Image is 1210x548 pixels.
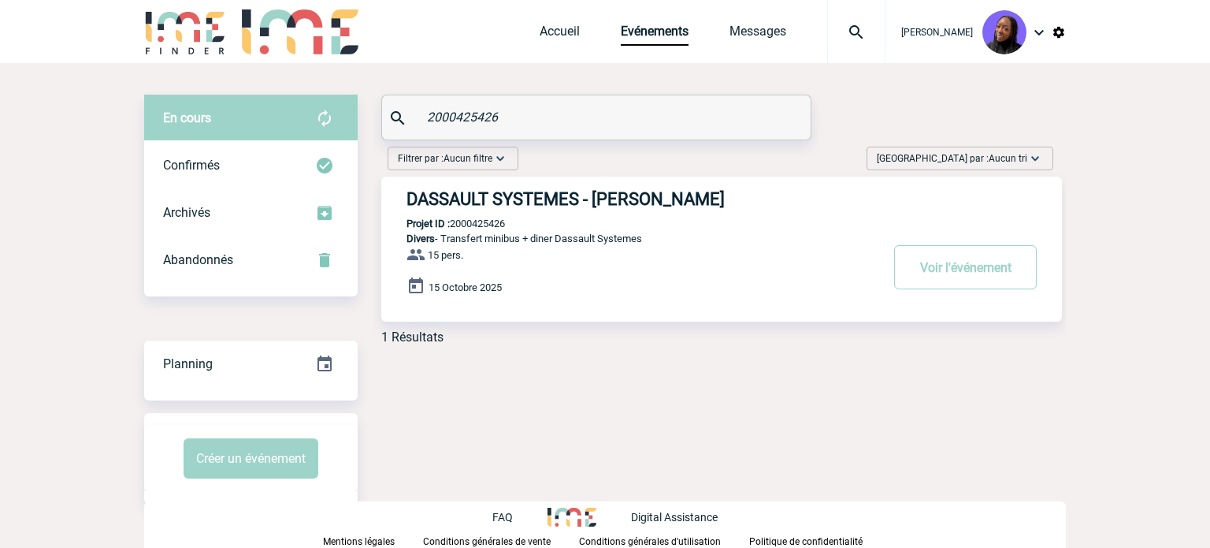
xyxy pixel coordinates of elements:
[381,233,879,244] p: - Transfert minibus + diner Dassault Systemes
[406,218,450,229] b: Projet ID :
[749,536,863,547] p: Politique de confidentialité
[894,245,1037,289] button: Voir l'événement
[429,281,502,293] span: 15 Octobre 2025
[621,24,689,46] a: Evénements
[381,189,1062,209] a: DASSAULT SYSTEMES - [PERSON_NAME]
[423,533,579,548] a: Conditions générales de vente
[749,533,888,548] a: Politique de confidentialité
[492,511,513,524] p: FAQ
[163,110,211,125] span: En cours
[323,533,423,548] a: Mentions légales
[428,249,463,261] span: 15 pers.
[406,233,435,244] span: Divers
[877,151,1027,166] span: [GEOGRAPHIC_DATA] par :
[144,189,358,237] div: Retrouvez ici tous les événements que vous avez décidé d'archiver
[144,340,358,386] a: Planning
[540,24,580,46] a: Accueil
[492,151,508,166] img: baseline_expand_more_white_24dp-b.png
[398,151,492,166] span: Filtrer par :
[323,536,395,547] p: Mentions légales
[381,218,505,229] p: 2000425426
[729,24,786,46] a: Messages
[547,508,596,527] img: http://www.idealmeetingsevents.fr/
[989,153,1027,164] span: Aucun tri
[444,153,492,164] span: Aucun filtre
[423,106,774,129] input: Rechercher un événement par son nom
[982,10,1026,54] img: 131349-0.png
[492,509,547,524] a: FAQ
[1027,151,1043,166] img: baseline_expand_more_white_24dp-b.png
[144,237,358,284] div: Retrouvez ici tous vos événements annulés
[579,533,749,548] a: Conditions générales d'utilisation
[423,536,551,547] p: Conditions générales de vente
[163,158,220,173] span: Confirmés
[631,511,718,524] p: Digital Assistance
[163,205,210,220] span: Archivés
[163,252,233,267] span: Abandonnés
[144,341,358,388] div: Retrouvez ici tous vos événements organisés par date et état d'avancement
[381,330,444,345] div: 1 Résultats
[184,438,318,479] button: Créer un événement
[163,356,213,371] span: Planning
[144,95,358,142] div: Retrouvez ici tous vos évènements avant confirmation
[144,9,226,54] img: IME-Finder
[901,27,973,38] span: [PERSON_NAME]
[406,189,879,209] h3: DASSAULT SYSTEMES - [PERSON_NAME]
[579,536,721,547] p: Conditions générales d'utilisation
